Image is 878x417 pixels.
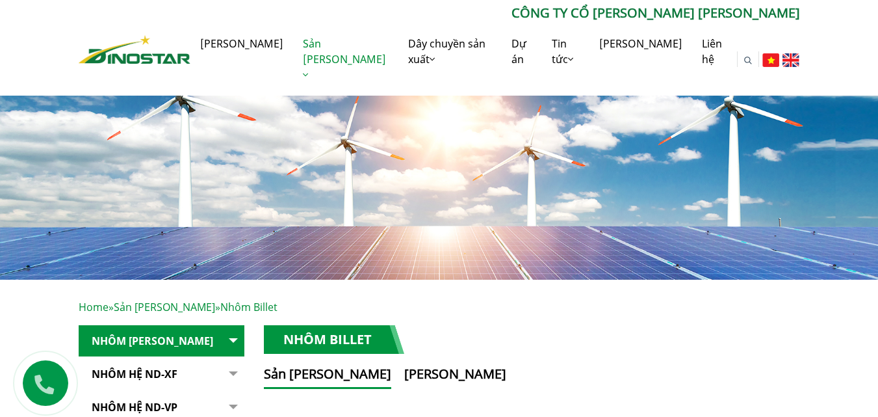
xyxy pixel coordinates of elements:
a: Nhôm Hệ ND-XF [79,358,244,390]
a: Home [79,300,109,314]
span: Nhôm Billet [220,300,278,314]
p: CÔNG TY CỔ [PERSON_NAME] [PERSON_NAME] [190,3,799,23]
a: Liên hệ [692,23,737,80]
a: Dự án [502,23,542,80]
img: search [744,57,752,64]
a: Sản [PERSON_NAME] [114,300,215,314]
a: Dây chuyền sản xuất [398,23,502,80]
a: [PERSON_NAME] [190,23,293,64]
button: [PERSON_NAME] [404,364,506,389]
a: Nhôm [PERSON_NAME] [79,325,244,357]
a: Tin tức [542,23,590,80]
span: » » [79,300,278,314]
h1: Nhôm Billet [264,325,404,354]
a: Sản [PERSON_NAME] [293,23,398,96]
img: Nhôm Dinostar [79,35,191,64]
button: Sản [PERSON_NAME] [264,364,391,389]
a: [PERSON_NAME] [589,23,692,64]
img: English [782,53,799,67]
img: Tiếng Việt [762,53,779,67]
